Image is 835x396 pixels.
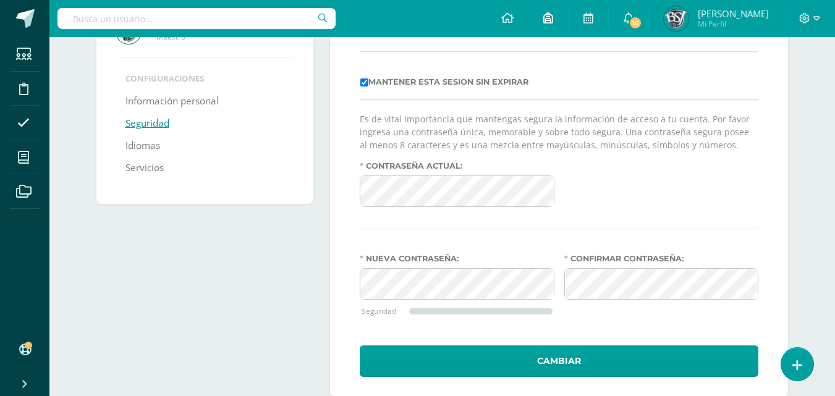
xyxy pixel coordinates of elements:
label: Contraseña actual: [360,161,554,171]
a: Información personal [125,90,219,112]
label: Nueva contraseña: [360,254,554,263]
span: [PERSON_NAME] [698,7,769,20]
span: Mi Perfil [698,19,769,29]
input: Busca un usuario... [57,8,336,29]
input: Mantener esta sesion sin expirar [360,78,368,86]
a: Idiomas [125,135,160,157]
li: Configuraciones [125,73,284,84]
label: Confirmar contraseña: [564,254,759,263]
a: Servicios [125,157,164,179]
img: 92f9e14468566f89e5818136acd33899.png [664,6,689,31]
a: Seguridad [125,112,169,135]
div: Seguridad [362,306,409,316]
button: Cambiar [360,345,758,377]
span: 16 [629,16,642,30]
label: Mantener esta sesion sin expirar [360,77,528,86]
p: Es de vital importancia que mantengas segura la información de acceso a tu cuenta. Por favor ingr... [360,112,758,151]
